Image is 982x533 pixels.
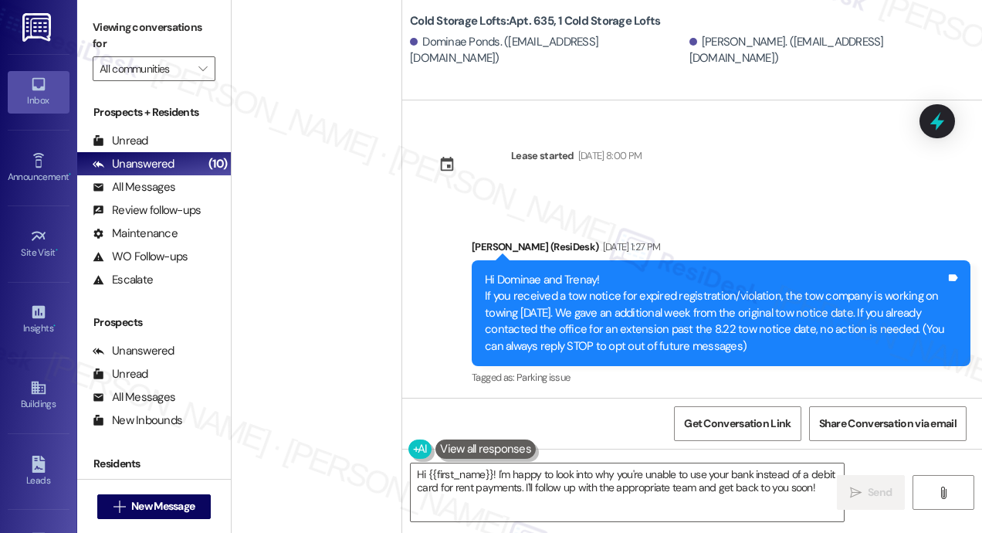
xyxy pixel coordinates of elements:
[511,148,574,164] div: Lease started
[93,179,175,195] div: All Messages
[674,406,801,441] button: Get Conversation Link
[100,56,191,81] input: All communities
[411,463,844,521] textarea: Hi {{first_name}}! I'm happy to look into why you're unable to use your bank instead of a debit c...
[93,412,182,429] div: New Inbounds
[410,34,686,67] div: Dominae Ponds. ([EMAIL_ADDRESS][DOMAIN_NAME])
[22,13,54,42] img: ResiDesk Logo
[472,366,970,389] div: Tagged as:
[93,272,153,288] div: Escalate
[8,71,69,113] a: Inbox
[97,494,212,519] button: New Message
[93,202,201,219] div: Review follow-ups
[599,239,661,255] div: [DATE] 1:27 PM
[93,15,215,56] label: Viewing conversations for
[93,226,178,242] div: Maintenance
[93,249,188,265] div: WO Follow-ups
[937,487,949,499] i: 
[809,406,967,441] button: Share Conversation via email
[410,13,660,29] b: Cold Storage Lofts: Apt. 635, 1 Cold Storage Lofts
[93,366,148,382] div: Unread
[69,169,71,180] span: •
[77,314,231,331] div: Prospects
[516,371,571,384] span: Parking issue
[485,272,946,355] div: Hi Dominae and Trenay! If you received a tow notice for expired registration/violation, the tow c...
[689,34,970,67] div: [PERSON_NAME]. ([EMAIL_ADDRESS][DOMAIN_NAME])
[574,148,642,164] div: [DATE] 8:00 PM
[684,416,791,432] span: Get Conversation Link
[819,416,957,432] span: Share Conversation via email
[131,498,195,514] span: New Message
[8,375,69,416] a: Buildings
[837,475,905,510] button: Send
[56,245,58,256] span: •
[850,487,862,499] i: 
[198,63,207,75] i: 
[868,484,892,501] span: Send
[205,152,231,176] div: (10)
[472,239,970,260] div: [PERSON_NAME] (ResiDesk)
[113,501,125,513] i: 
[93,156,174,172] div: Unanswered
[8,299,69,341] a: Insights •
[77,104,231,121] div: Prospects + Residents
[8,451,69,493] a: Leads
[93,343,174,359] div: Unanswered
[77,456,231,472] div: Residents
[93,389,175,406] div: All Messages
[93,133,148,149] div: Unread
[53,321,56,331] span: •
[8,223,69,265] a: Site Visit •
